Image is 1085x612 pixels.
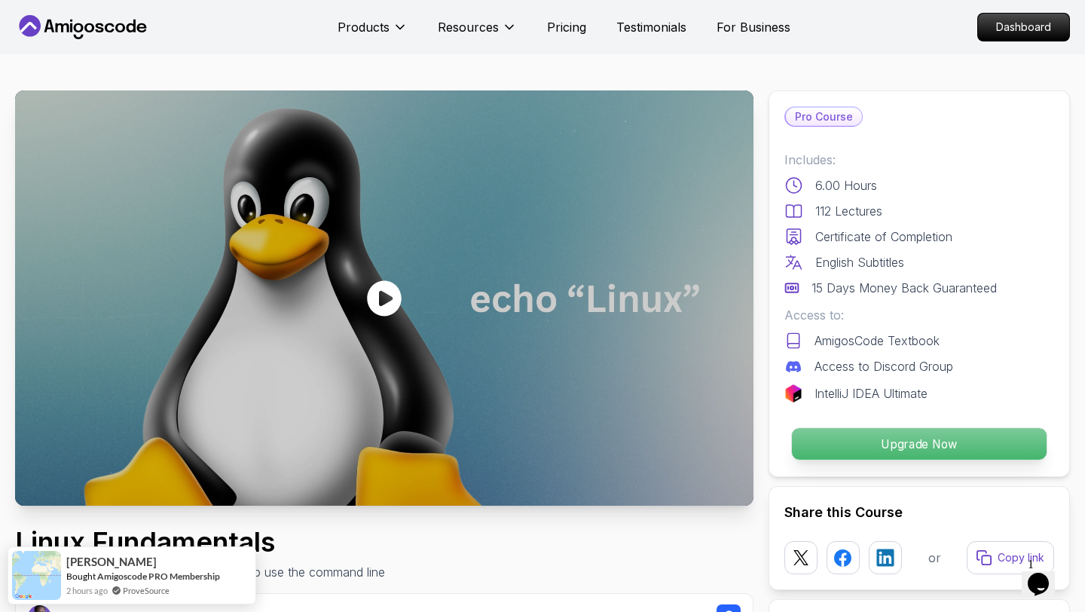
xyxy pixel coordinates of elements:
[815,332,940,350] p: AmigosCode Textbook
[791,427,1047,461] button: Upgrade Now
[815,384,928,402] p: IntelliJ IDEA Ultimate
[784,384,802,402] img: jetbrains logo
[438,18,499,36] p: Resources
[1022,552,1070,597] iframe: chat widget
[123,584,170,597] a: ProveSource
[438,18,517,48] button: Resources
[977,13,1070,41] a: Dashboard
[815,253,904,271] p: English Subtitles
[815,202,882,220] p: 112 Lectures
[811,279,997,297] p: 15 Days Money Back Guaranteed
[815,176,877,194] p: 6.00 Hours
[786,108,862,126] p: Pro Course
[12,551,61,600] img: provesource social proof notification image
[338,18,408,48] button: Products
[717,18,790,36] a: For Business
[97,571,220,582] a: Amigoscode PRO Membership
[338,18,390,36] p: Products
[66,571,96,582] span: Bought
[998,550,1044,565] p: Copy link
[978,14,1069,41] p: Dashboard
[66,584,108,597] span: 2 hours ago
[815,228,952,246] p: Certificate of Completion
[815,357,953,375] p: Access to Discord Group
[928,549,941,567] p: or
[967,541,1054,574] button: Copy link
[66,555,157,568] span: [PERSON_NAME]
[784,502,1054,523] h2: Share this Course
[784,306,1054,324] p: Access to:
[15,527,385,557] h1: Linux Fundamentals
[784,151,1054,169] p: Includes:
[792,428,1047,460] p: Upgrade Now
[616,18,686,36] a: Testimonials
[547,18,586,36] a: Pricing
